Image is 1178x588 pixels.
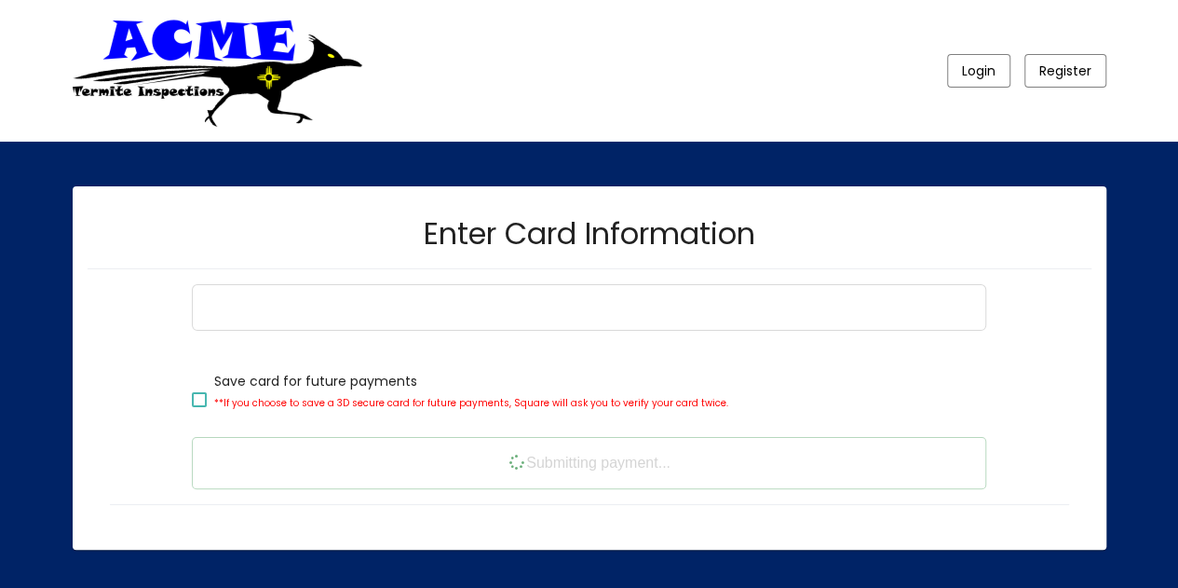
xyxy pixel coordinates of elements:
button: Pay $90.00 [192,437,986,489]
p: **If you choose to save a 3D secure card for future payments, Square will ask you to verify your ... [214,392,728,415]
span: Save card for future payments [214,370,728,430]
span: Register [1039,62,1091,80]
button: Register [1024,54,1106,88]
button: Login [947,54,1010,88]
h2: Enter Card Information [424,219,755,249]
iframe: Secure Credit Card Form [193,285,985,330]
span: Login [962,62,995,80]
